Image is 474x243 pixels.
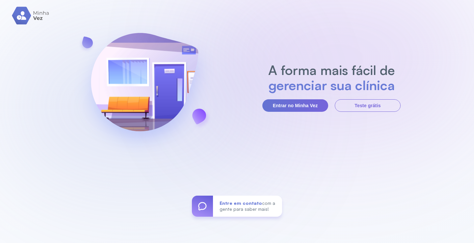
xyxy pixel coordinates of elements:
[265,78,398,93] h2: gerenciar sua clínica
[12,7,50,25] img: logo.svg
[213,196,282,217] div: com a gente para saber mais!
[220,200,262,206] span: Entre em contato
[262,99,328,112] button: Entrar no Minha Vez
[192,196,282,217] a: Entre em contatocom a gente para saber mais!
[265,62,398,78] h2: A forma mais fácil de
[73,15,216,158] img: banner-login.svg
[335,99,401,112] button: Teste grátis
